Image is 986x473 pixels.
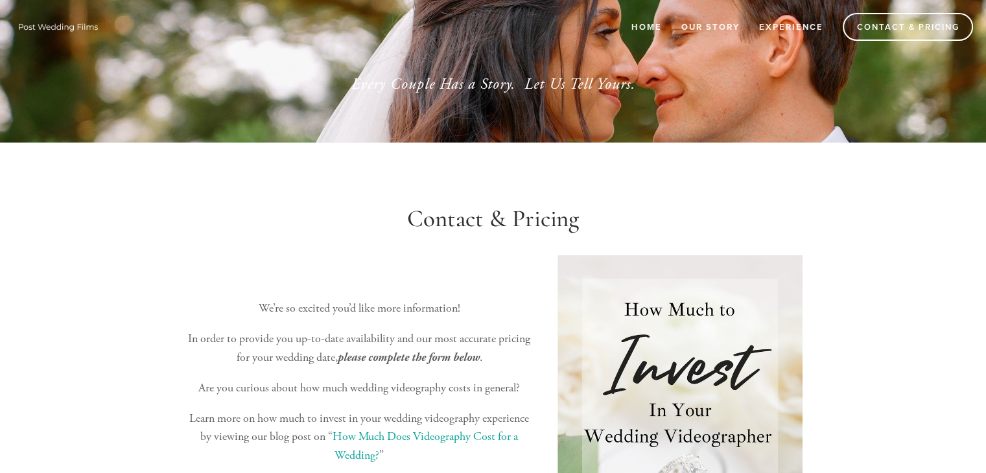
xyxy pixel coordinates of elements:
[183,299,535,318] p: We’re so excited you’d like more information!
[333,429,521,463] a: How Much Does Videography Cost for a Wedding?
[338,351,480,364] em: please complete the form below
[183,410,535,465] p: Learn more on how much to invest in your wedding videography experience by viewing our blog post ...
[623,16,670,38] a: Home
[183,379,535,398] p: Are you curious about how much wedding videography costs in general?
[673,16,748,38] a: Our Story
[204,73,782,96] p: Every Couple Has a Story. Let Us Tell Yours.
[751,16,832,38] a: Experience
[13,17,104,36] img: Wisconsin Wedding Videographer
[183,330,535,367] p: In order to provide you up-to-date availability and our most accurate pricing for your wedding da...
[183,205,803,233] h1: Contact & Pricing
[843,13,973,41] a: Contact & Pricing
